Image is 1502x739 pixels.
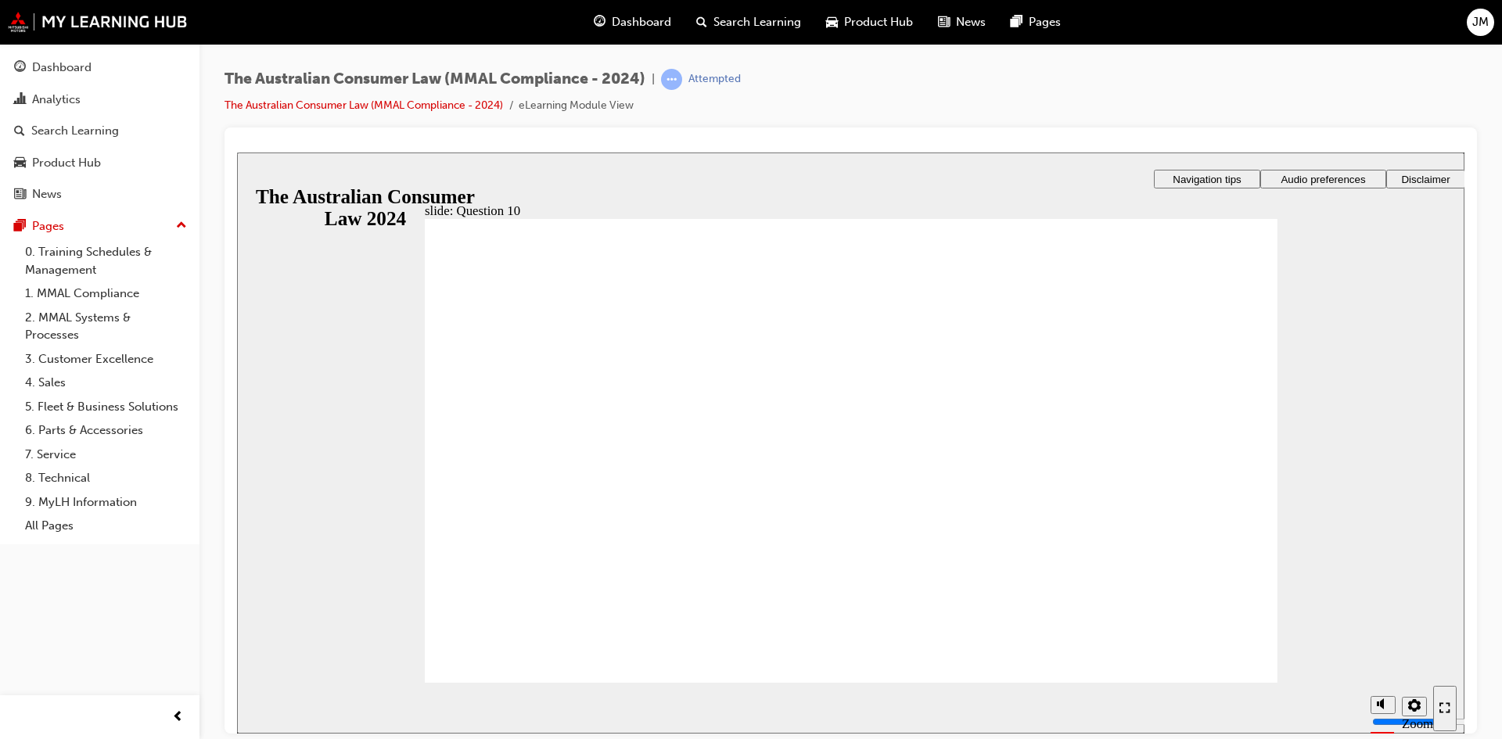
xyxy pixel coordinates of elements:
[6,50,193,212] button: DashboardAnalyticsSearch LearningProduct HubNews
[19,282,193,306] a: 1. MMAL Compliance
[612,13,671,31] span: Dashboard
[938,13,950,32] span: news-icon
[19,240,193,282] a: 0. Training Schedules & Management
[6,117,193,145] a: Search Learning
[32,154,101,172] div: Product Hub
[1135,563,1236,576] input: volume
[19,418,193,443] a: 6. Parts & Accessories
[956,13,986,31] span: News
[19,443,193,467] a: 7. Service
[713,13,801,31] span: Search Learning
[19,347,193,371] a: 3. Customer Excellence
[225,70,645,88] span: The Australian Consumer Law (MMAL Compliance - 2024)
[1023,17,1149,36] button: Audio preferences
[1011,13,1022,32] span: pages-icon
[14,220,26,234] span: pages-icon
[19,514,193,538] a: All Pages
[1196,533,1220,579] button: Enter full-screen (Ctrl+Alt+F)
[31,122,119,140] div: Search Learning
[1044,21,1128,33] span: Audio preferences
[826,13,838,32] span: car-icon
[6,53,193,82] a: Dashboard
[1165,564,1196,610] label: Zoom to fit
[1196,530,1220,581] nav: slide navigation
[1472,13,1489,31] span: JM
[14,61,26,75] span: guage-icon
[6,85,193,114] a: Analytics
[917,17,1023,36] button: Navigation tips
[844,13,913,31] span: Product Hub
[6,149,193,178] a: Product Hub
[19,395,193,419] a: 5. Fleet & Business Solutions
[8,12,188,32] img: mmal
[14,156,26,170] span: car-icon
[998,6,1073,38] a: pages-iconPages
[19,466,193,490] a: 8. Technical
[19,306,193,347] a: 2. MMAL Systems & Processes
[176,216,187,236] span: up-icon
[1467,9,1494,36] button: JM
[581,6,684,38] a: guage-iconDashboard
[32,59,92,77] div: Dashboard
[652,70,655,88] span: |
[1149,17,1228,36] button: Disclaimer
[696,13,707,32] span: search-icon
[14,188,26,202] span: news-icon
[19,490,193,515] a: 9. MyLH Information
[172,708,184,727] span: prev-icon
[936,21,1004,33] span: Navigation tips
[14,124,25,138] span: search-icon
[32,217,64,235] div: Pages
[32,91,81,109] div: Analytics
[1029,13,1061,31] span: Pages
[1126,530,1188,581] div: misc controls
[32,185,62,203] div: News
[814,6,925,38] a: car-iconProduct Hub
[1164,21,1213,33] span: Disclaimer
[1134,543,1159,561] button: Mute (Ctrl+Alt+M)
[14,93,26,107] span: chart-icon
[6,212,193,241] button: Pages
[594,13,605,32] span: guage-icon
[19,371,193,395] a: 4. Sales
[684,6,814,38] a: search-iconSearch Learning
[6,180,193,209] a: News
[1165,544,1190,564] button: Settings
[925,6,998,38] a: news-iconNews
[688,72,741,87] div: Attempted
[661,69,682,90] span: learningRecordVerb_ATTEMPT-icon
[225,99,503,112] a: The Australian Consumer Law (MMAL Compliance - 2024)
[519,97,634,115] li: eLearning Module View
